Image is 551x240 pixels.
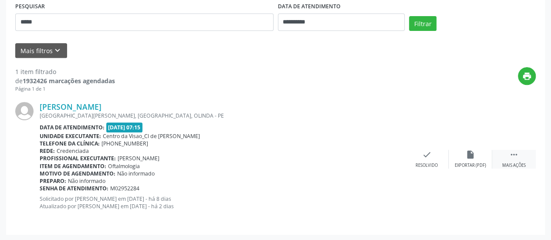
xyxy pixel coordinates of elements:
[40,147,55,155] b: Rede:
[103,132,200,140] span: Centro da Visao_Cl de [PERSON_NAME]
[15,67,115,76] div: 1 item filtrado
[455,162,486,169] div: Exportar (PDF)
[15,102,34,120] img: img
[53,46,62,55] i: keyboard_arrow_down
[40,185,108,192] b: Senha de atendimento:
[40,132,101,140] b: Unidade executante:
[40,170,115,177] b: Motivo de agendamento:
[110,185,139,192] span: M02952284
[40,155,116,162] b: Profissional executante:
[522,71,532,81] i: print
[117,170,155,177] span: Não informado
[108,162,140,170] span: Oftalmologia
[23,77,115,85] strong: 1932426 marcações agendadas
[101,140,148,147] span: [PHONE_NUMBER]
[518,67,536,85] button: print
[15,43,67,58] button: Mais filtroskeyboard_arrow_down
[57,147,89,155] span: Credenciada
[68,177,105,185] span: Não informado
[40,124,105,131] b: Data de atendimento:
[40,112,405,119] div: [GEOGRAPHIC_DATA][PERSON_NAME], [GEOGRAPHIC_DATA], OLINDA - PE
[106,122,143,132] span: [DATE] 07:15
[416,162,438,169] div: Resolvido
[40,195,405,210] p: Solicitado por [PERSON_NAME] em [DATE] - há 8 dias Atualizado por [PERSON_NAME] em [DATE] - há 2 ...
[466,150,475,159] i: insert_drive_file
[15,85,115,93] div: Página 1 de 1
[422,150,432,159] i: check
[40,177,66,185] b: Preparo:
[509,150,519,159] i: 
[40,162,106,170] b: Item de agendamento:
[40,102,101,112] a: [PERSON_NAME]
[409,16,436,31] button: Filtrar
[15,76,115,85] div: de
[502,162,526,169] div: Mais ações
[40,140,100,147] b: Telefone da clínica:
[118,155,159,162] span: [PERSON_NAME]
